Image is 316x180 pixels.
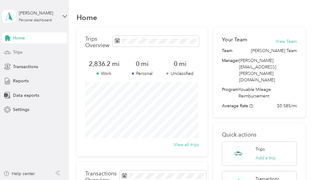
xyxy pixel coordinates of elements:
span: Reports [13,78,29,84]
span: Settings [13,106,29,113]
div: Personal dashboard [19,18,52,22]
span: Team [222,47,232,54]
button: View all trips [174,141,199,148]
button: Help center [3,170,35,177]
p: Personal [123,70,161,77]
p: Quick actions [222,132,297,138]
span: [PERSON_NAME] Team [251,47,297,54]
span: Youable Mileage Reimbursement [239,86,297,99]
p: Trips Overview [85,36,110,49]
span: 0 mi [123,59,161,68]
button: Add a trip [256,155,276,161]
span: $0.585/mi [277,103,297,109]
span: Transactions [13,63,38,70]
span: 0 mi [161,59,199,68]
span: 2,836.2 mi [85,59,123,68]
div: [PERSON_NAME] [19,10,57,16]
button: View Team [276,38,297,45]
p: Work [85,70,123,77]
span: Trips [13,49,23,55]
p: Trips [256,146,265,153]
span: Home [13,35,25,41]
h1: Home [77,14,97,21]
span: Average Rate [222,103,248,108]
p: Unclassified [161,70,199,77]
span: [PERSON_NAME][EMAIL_ADDRESS][PERSON_NAME][DOMAIN_NAME] [239,58,276,83]
h2: Your Team [222,36,247,43]
span: Data exports [13,92,39,99]
span: Program [222,86,239,99]
iframe: Everlance-gr Chat Button Frame [281,145,316,180]
span: Manager [222,57,239,83]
